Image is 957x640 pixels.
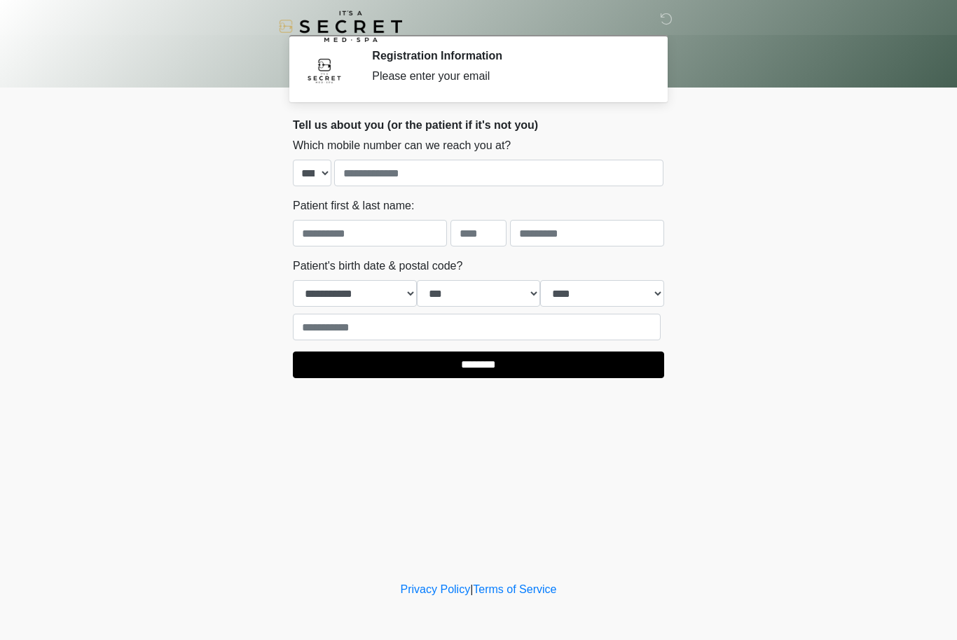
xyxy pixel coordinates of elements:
[470,583,473,595] a: |
[293,197,414,214] label: Patient first & last name:
[401,583,471,595] a: Privacy Policy
[293,137,511,154] label: Which mobile number can we reach you at?
[293,118,664,132] h2: Tell us about you (or the patient if it's not you)
[303,49,345,91] img: Agent Avatar
[279,11,402,42] img: It's A Secret Med Spa Logo
[372,49,643,62] h2: Registration Information
[473,583,556,595] a: Terms of Service
[293,258,462,274] label: Patient's birth date & postal code?
[372,68,643,85] div: Please enter your email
